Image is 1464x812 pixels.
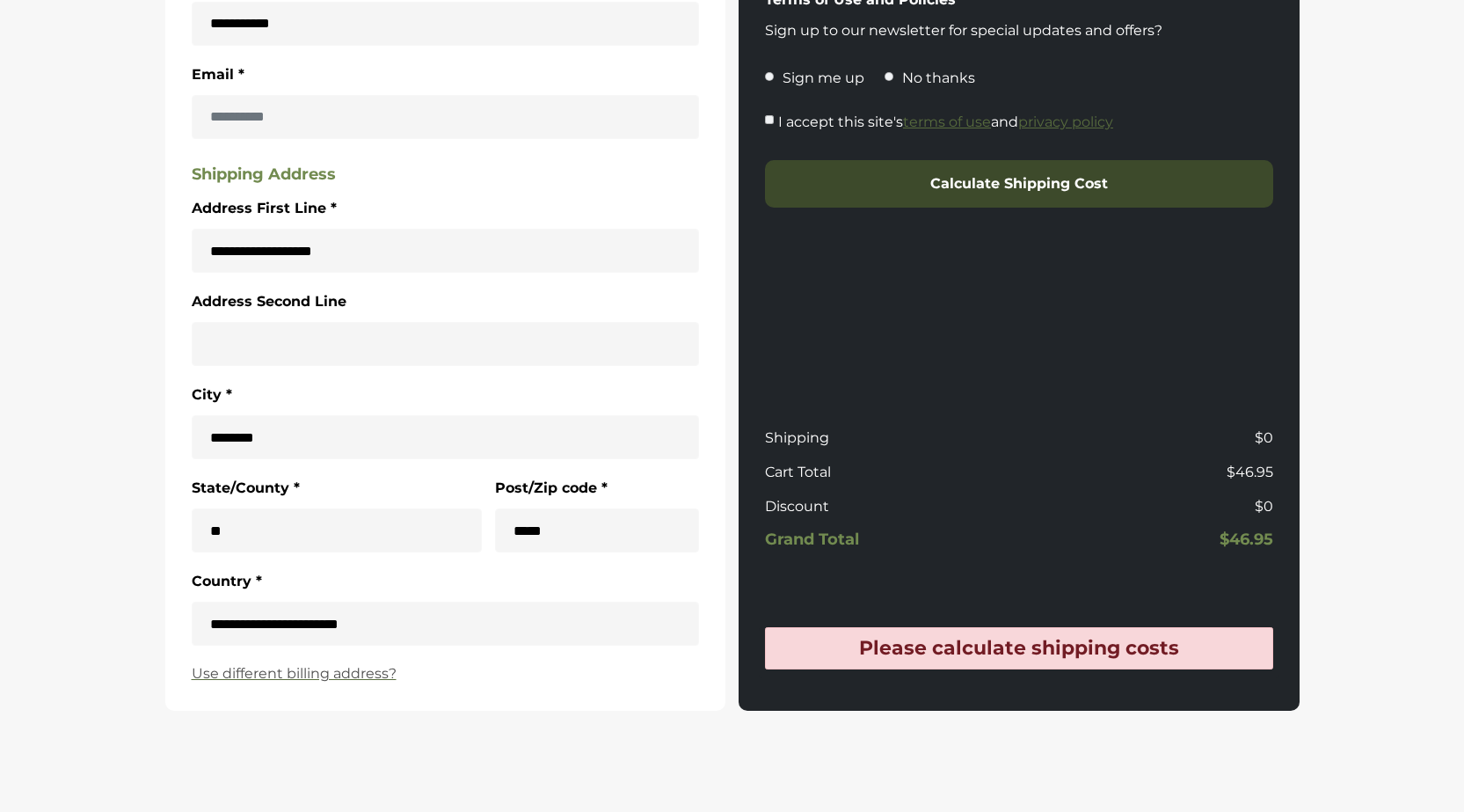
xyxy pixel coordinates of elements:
p: No thanks [902,68,975,89]
a: Use different billing address? [192,663,700,684]
label: Post/Zip code * [495,477,608,500]
label: Address Second Line [192,290,346,313]
label: City * [192,384,232,406]
h4: Please calculate shipping costs [775,637,1264,660]
p: Cart Total [765,462,1012,483]
p: $0 [1025,428,1272,449]
h5: Grand Total [765,530,1012,550]
label: Email * [192,63,244,86]
label: State/County * [192,477,300,500]
p: Shipping [765,428,1012,449]
label: Country * [192,570,262,593]
h5: Shipping Address [192,165,700,185]
p: $46.95 [1025,462,1272,483]
a: terms of use [903,113,991,130]
p: $0 [1025,496,1272,517]
button: Calculate Shipping Cost [765,160,1273,208]
p: Discount [765,496,1012,517]
a: privacy policy [1018,113,1113,130]
p: Sign me up [783,68,864,89]
h5: $46.95 [1025,530,1272,550]
label: I accept this site's and [778,111,1113,134]
label: Address First Line * [192,197,337,220]
p: Sign up to our newsletter for special updates and offers? [765,20,1273,41]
